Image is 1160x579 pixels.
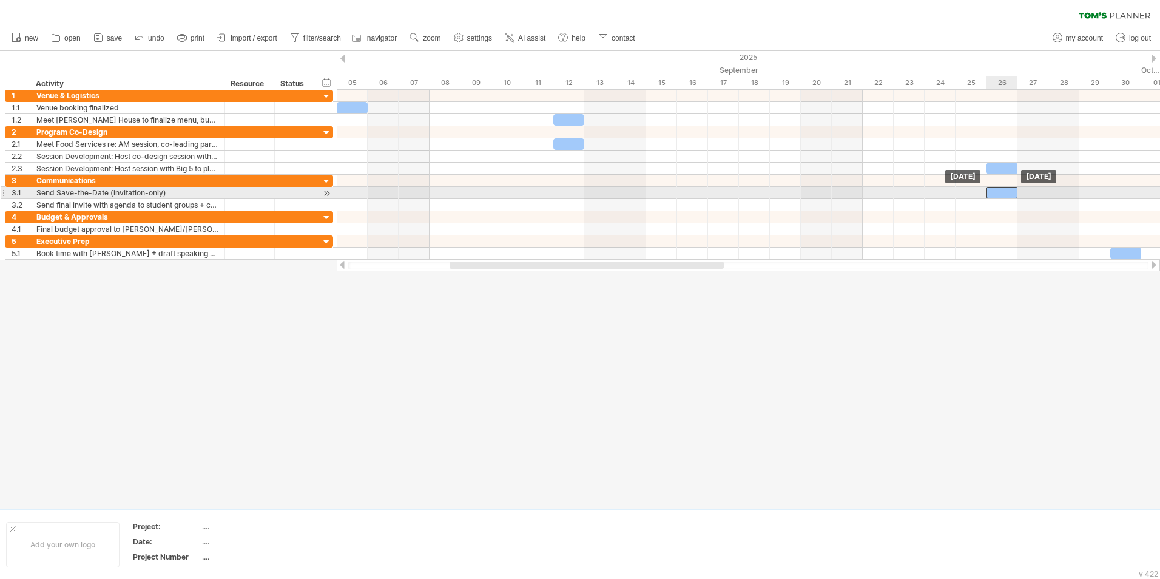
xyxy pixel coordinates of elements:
[367,34,397,42] span: navigator
[36,90,218,101] div: Venue & Logistics
[48,30,84,46] a: open
[36,138,218,150] div: Meet Food Services re: AM session, co-leading partners, co-design agenda
[956,76,986,89] div: Thursday, 25 September 2025
[107,34,122,42] span: save
[90,30,126,46] a: save
[148,34,164,42] span: undo
[6,522,120,567] div: Add your own logo
[451,30,496,46] a: settings
[36,114,218,126] div: Meet [PERSON_NAME] House to finalize menu, budget, event details
[36,187,218,198] div: Send Save-the-Date (invitation-only)
[555,30,589,46] a: help
[770,76,801,89] div: Friday, 19 September 2025
[36,78,218,90] div: Activity
[213,64,1141,76] div: September 2025
[801,76,832,89] div: Saturday, 20 September 2025
[491,76,522,89] div: Wednesday, 10 September 2025
[8,30,42,46] a: new
[303,34,341,42] span: filter/search
[1050,30,1107,46] a: my account
[36,126,218,138] div: Program Co-Design
[12,223,30,235] div: 4.1
[832,76,863,89] div: Sunday, 21 September 2025
[214,30,281,46] a: import / export
[25,34,38,42] span: new
[231,78,268,90] div: Resource
[553,76,584,89] div: Friday, 12 September 2025
[406,30,444,46] a: zoom
[36,223,218,235] div: Final budget approval to [PERSON_NAME]/[PERSON_NAME]
[36,199,218,211] div: Send final invite with agenda to student groups + community
[945,170,980,183] div: [DATE]
[12,187,30,198] div: 3.1
[12,138,30,150] div: 2.1
[337,76,368,89] div: Friday, 5 September 2025
[191,34,204,42] span: print
[894,76,925,89] div: Tuesday, 23 September 2025
[708,76,739,89] div: Wednesday, 17 September 2025
[133,521,200,532] div: Project:
[12,199,30,211] div: 3.2
[615,76,646,89] div: Sunday, 14 September 2025
[595,30,639,46] a: contact
[351,30,400,46] a: navigator
[36,163,218,174] div: Session Development: Host session with Big 5 to plan PM session
[1066,34,1103,42] span: my account
[36,248,218,259] div: Book time with [PERSON_NAME] + draft speaking notes
[572,34,585,42] span: help
[36,235,218,247] div: Executive Prep
[1021,170,1056,183] div: [DATE]
[12,175,30,186] div: 3
[133,537,200,547] div: Date:
[399,76,430,89] div: Sunday, 7 September 2025
[12,126,30,138] div: 2
[1139,569,1158,578] div: v 422
[231,34,277,42] span: import / export
[12,211,30,223] div: 4
[368,76,399,89] div: Saturday, 6 September 2025
[287,30,345,46] a: filter/search
[423,34,440,42] span: zoom
[64,34,81,42] span: open
[12,151,30,162] div: 2.2
[739,76,770,89] div: Thursday, 18 September 2025
[467,34,492,42] span: settings
[502,30,549,46] a: AI assist
[12,114,30,126] div: 1.2
[36,175,218,186] div: Communications
[1113,30,1155,46] a: log out
[925,76,956,89] div: Wednesday, 24 September 2025
[1048,76,1079,89] div: Sunday, 28 September 2025
[12,248,30,259] div: 5.1
[12,235,30,247] div: 5
[12,163,30,174] div: 2.3
[12,102,30,113] div: 1.1
[36,151,218,162] div: Session Development: Host co-design session with Food Services + partners (AM)
[202,537,304,547] div: ....
[646,76,677,89] div: Monday, 15 September 2025
[518,34,545,42] span: AI assist
[321,187,332,200] div: scroll to activity
[986,76,1017,89] div: Friday, 26 September 2025
[36,211,218,223] div: Budget & Approvals
[174,30,208,46] a: print
[202,552,304,562] div: ....
[1017,76,1048,89] div: Saturday, 27 September 2025
[12,90,30,101] div: 1
[133,552,200,562] div: Project Number
[280,78,307,90] div: Status
[1110,76,1141,89] div: Tuesday, 30 September 2025
[460,76,491,89] div: Tuesday, 9 September 2025
[677,76,708,89] div: Tuesday, 16 September 2025
[863,76,894,89] div: Monday, 22 September 2025
[522,76,553,89] div: Thursday, 11 September 2025
[584,76,615,89] div: Saturday, 13 September 2025
[1079,76,1110,89] div: Monday, 29 September 2025
[202,521,304,532] div: ....
[36,102,218,113] div: Venue booking finalized
[132,30,168,46] a: undo
[1129,34,1151,42] span: log out
[612,34,635,42] span: contact
[430,76,460,89] div: Monday, 8 September 2025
